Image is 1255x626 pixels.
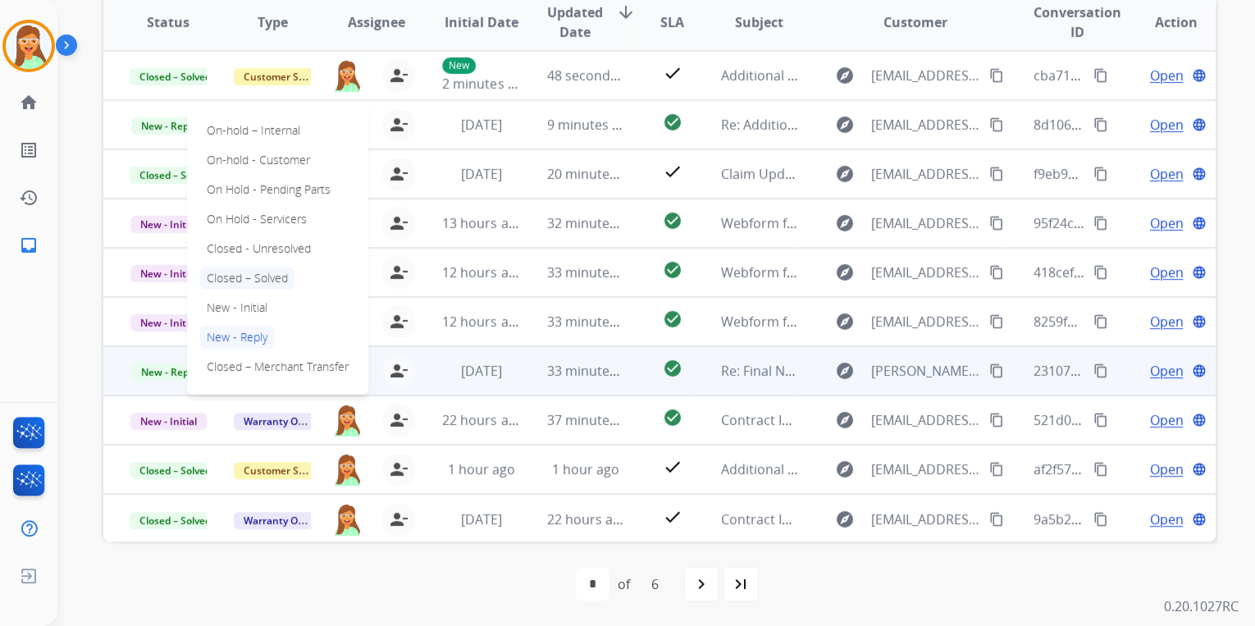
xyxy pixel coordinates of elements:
[662,408,682,427] mat-icon: check_circle
[444,12,518,32] span: Initial Date
[662,260,682,280] mat-icon: check_circle
[1149,410,1183,430] span: Open
[547,362,642,380] span: 33 minutes ago
[234,512,318,529] span: Warranty Ops
[1093,117,1108,132] mat-icon: content_copy
[870,164,979,184] span: [EMAIL_ADDRESS][DOMAIN_NAME]
[547,510,628,528] span: 22 hours ago
[1149,509,1183,529] span: Open
[720,510,1036,528] span: Contract ID Needed for LC203138 - Ticket #1151980
[389,459,408,479] mat-icon: person_remove
[200,178,337,201] p: On Hold - Pending Parts
[130,68,221,85] span: Closed – Solved
[989,68,1004,83] mat-icon: content_copy
[130,216,207,233] span: New - Initial
[691,574,711,594] mat-icon: navigate_next
[331,59,363,92] img: agent-avatar
[834,312,854,331] mat-icon: explore
[989,265,1004,280] mat-icon: content_copy
[19,93,39,112] mat-icon: home
[331,404,363,436] img: agent-avatar
[735,12,783,32] span: Subject
[1192,68,1207,83] mat-icon: language
[1093,512,1108,527] mat-icon: content_copy
[552,460,619,478] span: 1 hour ago
[547,116,635,134] span: 9 minutes ago
[1093,68,1108,83] mat-icon: content_copy
[1192,413,1207,427] mat-icon: language
[130,314,207,331] span: New - Initial
[662,211,682,231] mat-icon: check_circle
[989,216,1004,231] mat-icon: content_copy
[200,267,294,290] p: Closed – Solved
[989,167,1004,181] mat-icon: content_copy
[1192,167,1207,181] mat-icon: language
[720,165,804,183] span: Claim Update
[870,66,979,85] span: [EMAIL_ADDRESS][PERSON_NAME][DOMAIN_NAME]
[834,410,854,430] mat-icon: explore
[870,361,979,381] span: [PERSON_NAME][EMAIL_ADDRESS][PERSON_NAME][DOMAIN_NAME]
[1149,312,1183,331] span: Open
[618,574,630,594] div: of
[1093,413,1108,427] mat-icon: content_copy
[1149,361,1183,381] span: Open
[1192,363,1207,378] mat-icon: language
[234,68,340,85] span: Customer Support
[442,313,523,331] span: 12 hours ago
[662,63,682,83] mat-icon: check
[834,115,854,135] mat-icon: explore
[131,117,206,135] span: New - Reply
[389,410,408,430] mat-icon: person_remove
[1192,314,1207,329] mat-icon: language
[442,57,476,74] p: New
[989,512,1004,527] mat-icon: content_copy
[870,509,979,529] span: [EMAIL_ADDRESS][DOMAIN_NAME]
[1149,213,1183,233] span: Open
[547,263,642,281] span: 33 minutes ago
[662,309,682,329] mat-icon: check_circle
[200,208,313,231] p: On Hold - Servicers
[389,115,408,135] mat-icon: person_remove
[389,509,408,529] mat-icon: person_remove
[200,119,307,142] p: On-hold – Internal
[389,312,408,331] mat-icon: person_remove
[989,413,1004,427] mat-icon: content_copy
[1192,117,1207,132] mat-icon: language
[131,363,206,381] span: New - Reply
[442,214,523,232] span: 13 hours ago
[1192,462,1207,477] mat-icon: language
[200,237,317,260] p: Closed - Unresolved
[720,460,860,478] span: Additional Information
[1093,462,1108,477] mat-icon: content_copy
[200,326,274,349] p: New - Reply
[834,459,854,479] mat-icon: explore
[1093,314,1108,329] mat-icon: content_copy
[447,460,514,478] span: 1 hour ago
[200,149,317,171] p: On-hold - Customer
[883,12,947,32] span: Customer
[1164,596,1239,616] p: 0.20.1027RC
[547,2,603,42] span: Updated Date
[870,312,979,331] span: [EMAIL_ADDRESS][DOMAIN_NAME]
[147,12,189,32] span: Status
[130,265,207,282] span: New - Initial
[460,116,501,134] span: [DATE]
[662,359,682,378] mat-icon: check_circle
[662,507,682,527] mat-icon: check
[638,568,672,601] div: 6
[989,363,1004,378] mat-icon: content_copy
[130,462,221,479] span: Closed – Solved
[1034,2,1121,42] span: Conversation ID
[1192,512,1207,527] mat-icon: language
[19,140,39,160] mat-icon: list_alt
[442,263,523,281] span: 12 hours ago
[1149,66,1183,85] span: Open
[1149,459,1183,479] span: Open
[130,413,207,430] span: New - Initial
[720,411,1036,429] span: Contract ID Needed for LA696513 - Ticket #1115626
[1192,265,1207,280] mat-icon: language
[834,164,854,184] mat-icon: explore
[389,213,408,233] mat-icon: person_remove
[1093,167,1108,181] mat-icon: content_copy
[1093,363,1108,378] mat-icon: content_copy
